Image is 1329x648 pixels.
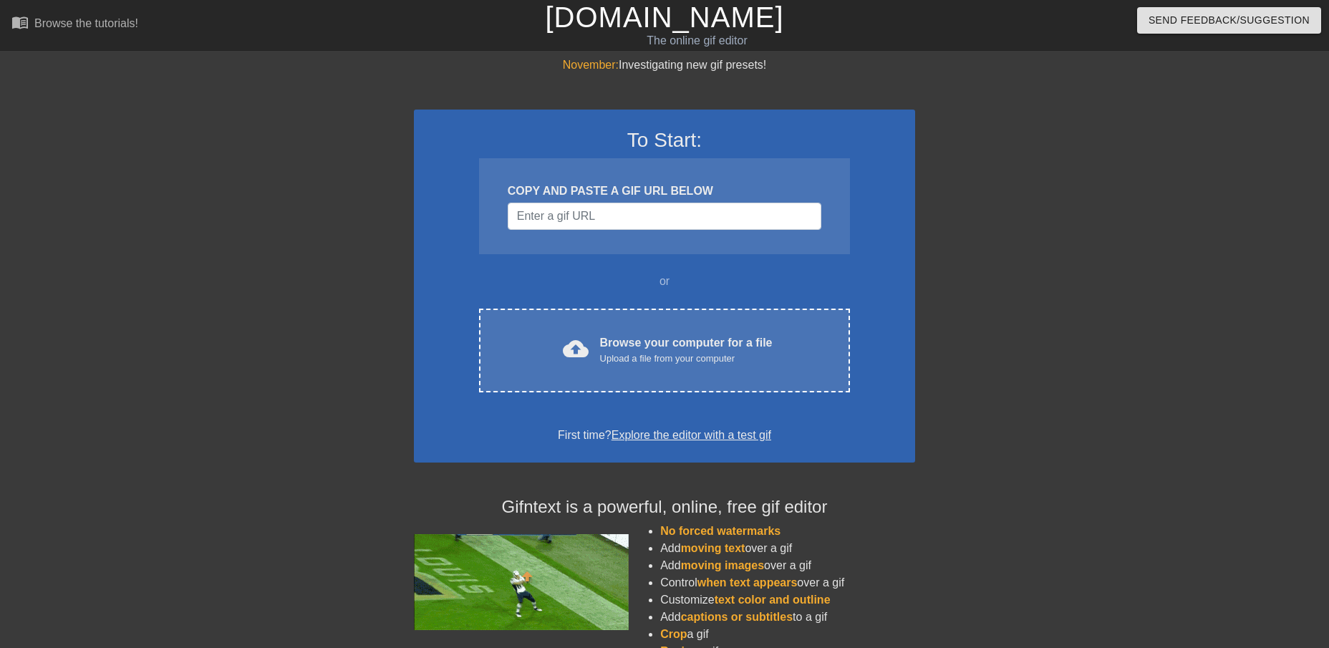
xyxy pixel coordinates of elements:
[450,32,944,49] div: The online gif editor
[545,1,783,33] a: [DOMAIN_NAME]
[451,273,878,290] div: or
[660,591,915,609] li: Customize
[660,628,687,640] span: Crop
[715,594,831,606] span: text color and outline
[1137,7,1321,34] button: Send Feedback/Suggestion
[11,14,138,36] a: Browse the tutorials!
[660,574,915,591] li: Control over a gif
[600,334,773,366] div: Browse your computer for a file
[681,559,764,571] span: moving images
[563,336,589,362] span: cloud_upload
[681,542,745,554] span: moving text
[612,429,771,441] a: Explore the editor with a test gif
[563,59,619,71] span: November:
[697,576,798,589] span: when text appears
[1149,11,1310,29] span: Send Feedback/Suggestion
[660,609,915,626] li: Add to a gif
[660,626,915,643] li: a gif
[414,497,915,518] h4: Gifntext is a powerful, online, free gif editor
[660,525,781,537] span: No forced watermarks
[414,57,915,74] div: Investigating new gif presets!
[414,534,629,630] img: football_small.gif
[11,14,29,31] span: menu_book
[660,557,915,574] li: Add over a gif
[508,183,821,200] div: COPY AND PASTE A GIF URL BELOW
[432,427,897,444] div: First time?
[508,203,821,230] input: Username
[432,128,897,153] h3: To Start:
[34,17,138,29] div: Browse the tutorials!
[660,540,915,557] li: Add over a gif
[681,611,793,623] span: captions or subtitles
[600,352,773,366] div: Upload a file from your computer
